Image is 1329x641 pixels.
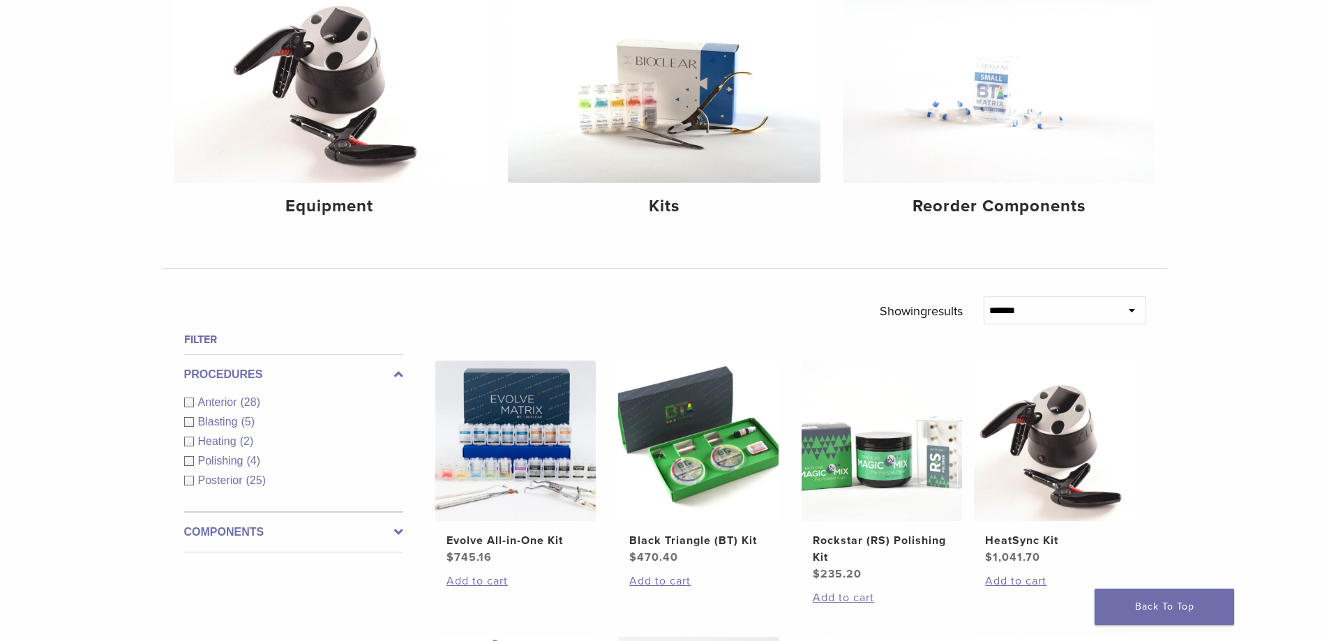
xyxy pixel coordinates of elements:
[985,532,1123,549] h2: HeatSync Kit
[519,194,809,219] h4: Kits
[241,416,255,428] span: (5)
[185,194,475,219] h4: Equipment
[629,573,767,589] a: Add to cart: “Black Triangle (BT) Kit”
[184,366,403,383] label: Procedures
[1095,589,1234,625] a: Back To Top
[813,532,951,566] h2: Rockstar (RS) Polishing Kit
[629,532,767,549] h2: Black Triangle (BT) Kit
[985,550,1040,564] bdi: 1,041.70
[974,361,1134,521] img: HeatSync Kit
[985,550,993,564] span: $
[629,550,637,564] span: $
[985,573,1123,589] a: Add to cart: “HeatSync Kit”
[184,524,403,541] label: Components
[184,331,403,348] h4: Filter
[854,194,1144,219] h4: Reorder Components
[446,573,585,589] a: Add to cart: “Evolve All-in-One Kit”
[813,567,820,581] span: $
[246,474,266,486] span: (25)
[618,361,779,521] img: Black Triangle (BT) Kit
[198,435,240,447] span: Heating
[880,296,963,326] p: Showing results
[435,361,596,521] img: Evolve All-in-One Kit
[446,550,492,564] bdi: 745.16
[240,435,254,447] span: (2)
[813,567,862,581] bdi: 235.20
[246,455,260,467] span: (4)
[629,550,678,564] bdi: 470.40
[198,474,246,486] span: Posterior
[617,361,780,566] a: Black Triangle (BT) KitBlack Triangle (BT) Kit $470.40
[446,532,585,549] h2: Evolve All-in-One Kit
[446,550,454,564] span: $
[198,455,247,467] span: Polishing
[801,361,963,582] a: Rockstar (RS) Polishing KitRockstar (RS) Polishing Kit $235.20
[435,361,597,566] a: Evolve All-in-One KitEvolve All-in-One Kit $745.16
[198,396,241,408] span: Anterior
[198,416,241,428] span: Blasting
[813,589,951,606] a: Add to cart: “Rockstar (RS) Polishing Kit”
[973,361,1136,566] a: HeatSync KitHeatSync Kit $1,041.70
[802,361,962,521] img: Rockstar (RS) Polishing Kit
[241,396,260,408] span: (28)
